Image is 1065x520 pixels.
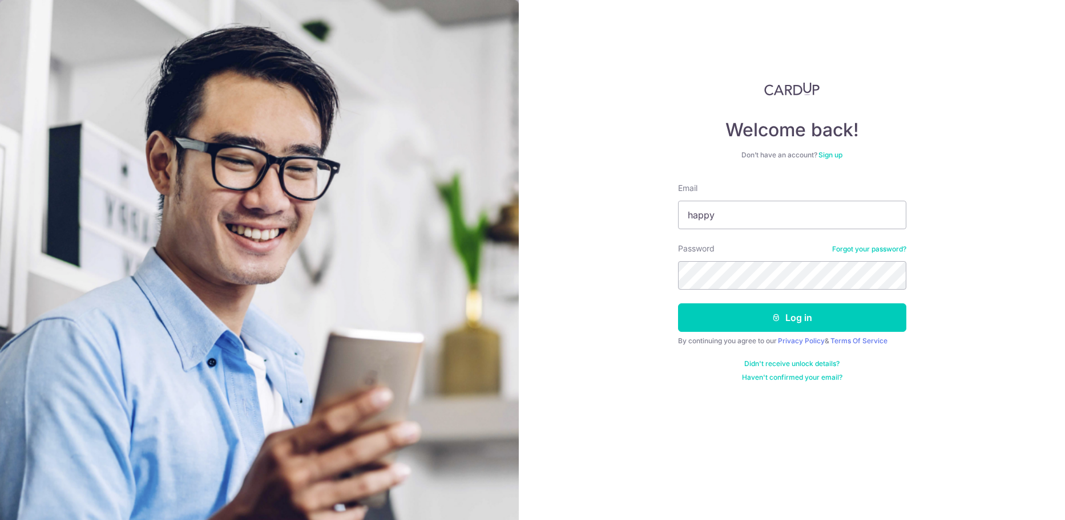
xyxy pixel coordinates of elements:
a: Privacy Policy [778,336,825,345]
div: Don’t have an account? [678,151,906,160]
label: Email [678,182,697,194]
label: Password [678,243,715,254]
h4: Welcome back! [678,119,906,141]
a: Sign up [818,151,842,159]
a: Haven't confirmed your email? [742,373,842,382]
input: Enter your Email [678,201,906,229]
a: Terms Of Service [830,336,887,345]
a: Didn't receive unlock details? [744,359,840,368]
a: Forgot your password? [832,245,906,254]
img: CardUp Logo [764,82,820,96]
div: By continuing you agree to our & [678,336,906,346]
button: Log in [678,303,906,332]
